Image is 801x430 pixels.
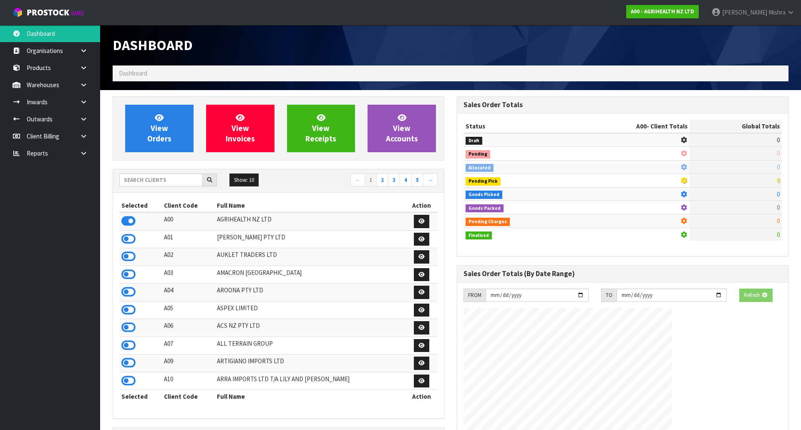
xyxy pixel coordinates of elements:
[27,7,69,18] span: ProStock
[466,204,504,213] span: Goods Packed
[285,174,438,188] nav: Page navigation
[777,136,780,144] span: 0
[636,122,647,130] span: A00
[768,8,786,16] span: Mishra
[119,174,203,186] input: Search clients
[777,217,780,225] span: 0
[777,149,780,157] span: 0
[631,8,694,15] strong: A00 - AGRIHEALTH NZ LTD
[466,231,492,240] span: Finalised
[386,113,418,144] span: View Accounts
[463,120,569,133] th: Status
[215,248,406,266] td: AUKLET TRADERS LTD
[215,355,406,372] td: ARTIGIANO IMPORTS LTD
[215,390,406,403] th: Full Name
[388,174,400,187] a: 3
[463,101,782,109] h3: Sales Order Totals
[777,176,780,184] span: 0
[569,120,690,133] th: - Client Totals
[777,190,780,198] span: 0
[777,231,780,239] span: 0
[466,218,510,226] span: Pending Charges
[305,113,336,144] span: View Receipts
[411,174,423,187] a: 5
[229,174,259,187] button: Show: 10
[226,113,255,144] span: View Invoices
[626,5,699,18] a: A00 - AGRIHEALTH NZ LTD
[368,105,436,152] a: ViewAccounts
[13,7,23,18] img: cube-alt.png
[162,355,215,372] td: A09
[162,301,215,319] td: A05
[206,105,275,152] a: ViewInvoices
[722,8,767,16] span: [PERSON_NAME]
[423,174,438,187] a: →
[215,199,406,212] th: Full Name
[466,164,494,172] span: Allocated
[119,390,162,403] th: Selected
[466,150,490,158] span: Pending
[162,266,215,284] td: A03
[215,284,406,302] td: AROONA PTY LTD
[215,212,406,230] td: AGRIHEALTH NZ LTD
[119,199,162,212] th: Selected
[777,163,780,171] span: 0
[690,120,782,133] th: Global Totals
[162,284,215,302] td: A04
[215,372,406,390] td: ARRA IMPORTS LTD T/A LILY AND [PERSON_NAME]
[287,105,355,152] a: ViewReceipts
[463,270,782,278] h3: Sales Order Totals (By Date Range)
[113,36,193,54] span: Dashboard
[215,230,406,248] td: [PERSON_NAME] PTY LTD
[376,174,388,187] a: 2
[466,191,502,199] span: Goods Picked
[466,137,482,145] span: Draft
[406,390,438,403] th: Action
[466,177,501,186] span: Pending Pick
[777,204,780,211] span: 0
[162,337,215,355] td: A07
[406,199,438,212] th: Action
[162,199,215,212] th: Client Code
[71,9,84,17] small: WMS
[162,230,215,248] td: A01
[162,319,215,337] td: A06
[215,337,406,355] td: ALL TERRAIN GROUP
[350,174,365,187] a: ←
[739,289,773,302] button: Refresh
[215,266,406,284] td: AMACRON [GEOGRAPHIC_DATA]
[215,319,406,337] td: ACS NZ PTY LTD
[147,113,171,144] span: View Orders
[162,212,215,230] td: A00
[162,372,215,390] td: A10
[119,69,147,77] span: Dashboard
[400,174,412,187] a: 4
[125,105,194,152] a: ViewOrders
[365,174,377,187] a: 1
[162,248,215,266] td: A02
[601,289,617,302] div: TO
[463,289,486,302] div: FROM
[162,390,215,403] th: Client Code
[215,301,406,319] td: ASPEX LIMITED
